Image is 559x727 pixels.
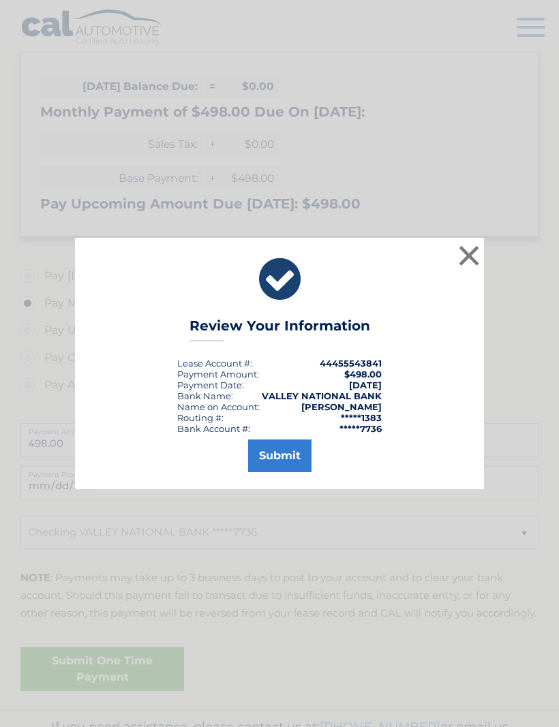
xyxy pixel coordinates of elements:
[177,369,259,380] div: Payment Amount:
[344,369,382,380] span: $498.00
[301,401,382,412] strong: [PERSON_NAME]
[349,380,382,390] span: [DATE]
[177,412,224,423] div: Routing #:
[177,423,250,434] div: Bank Account #:
[190,318,370,341] h3: Review Your Information
[248,439,312,472] button: Submit
[177,401,260,412] div: Name on Account:
[177,380,244,390] div: :
[320,358,382,369] strong: 44455543841
[455,242,483,269] button: ×
[177,358,252,369] div: Lease Account #:
[262,390,382,401] strong: VALLEY NATIONAL BANK
[177,390,233,401] div: Bank Name:
[177,380,242,390] span: Payment Date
